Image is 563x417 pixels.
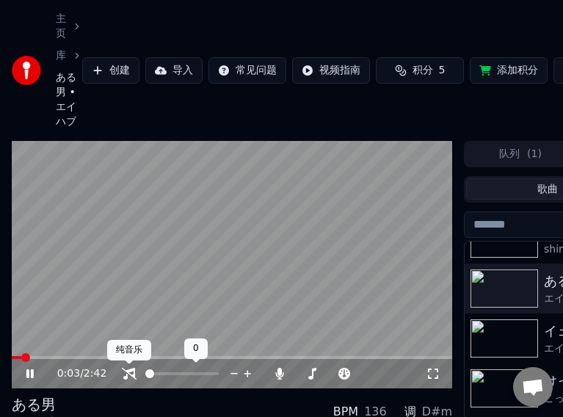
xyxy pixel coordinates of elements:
[470,57,548,84] button: 添加积分
[56,12,82,129] nav: breadcrumb
[56,48,66,63] a: 库
[107,340,151,360] div: 纯音乐
[208,57,286,84] button: 常见问题
[84,366,106,381] span: 2:42
[12,56,41,85] img: youka
[184,338,208,359] div: 0
[376,57,464,84] button: 积分5
[56,70,82,129] span: ある男 • エイハブ
[439,63,446,78] span: 5
[292,57,370,84] button: 视频指南
[413,63,433,78] span: 积分
[12,394,56,415] div: ある男
[145,57,203,84] button: 导入
[513,367,553,407] div: 打開聊天
[57,366,80,381] span: 0:03
[527,147,542,162] span: ( 1 )
[82,57,139,84] button: 创建
[56,12,66,41] a: 主页
[57,366,92,381] div: /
